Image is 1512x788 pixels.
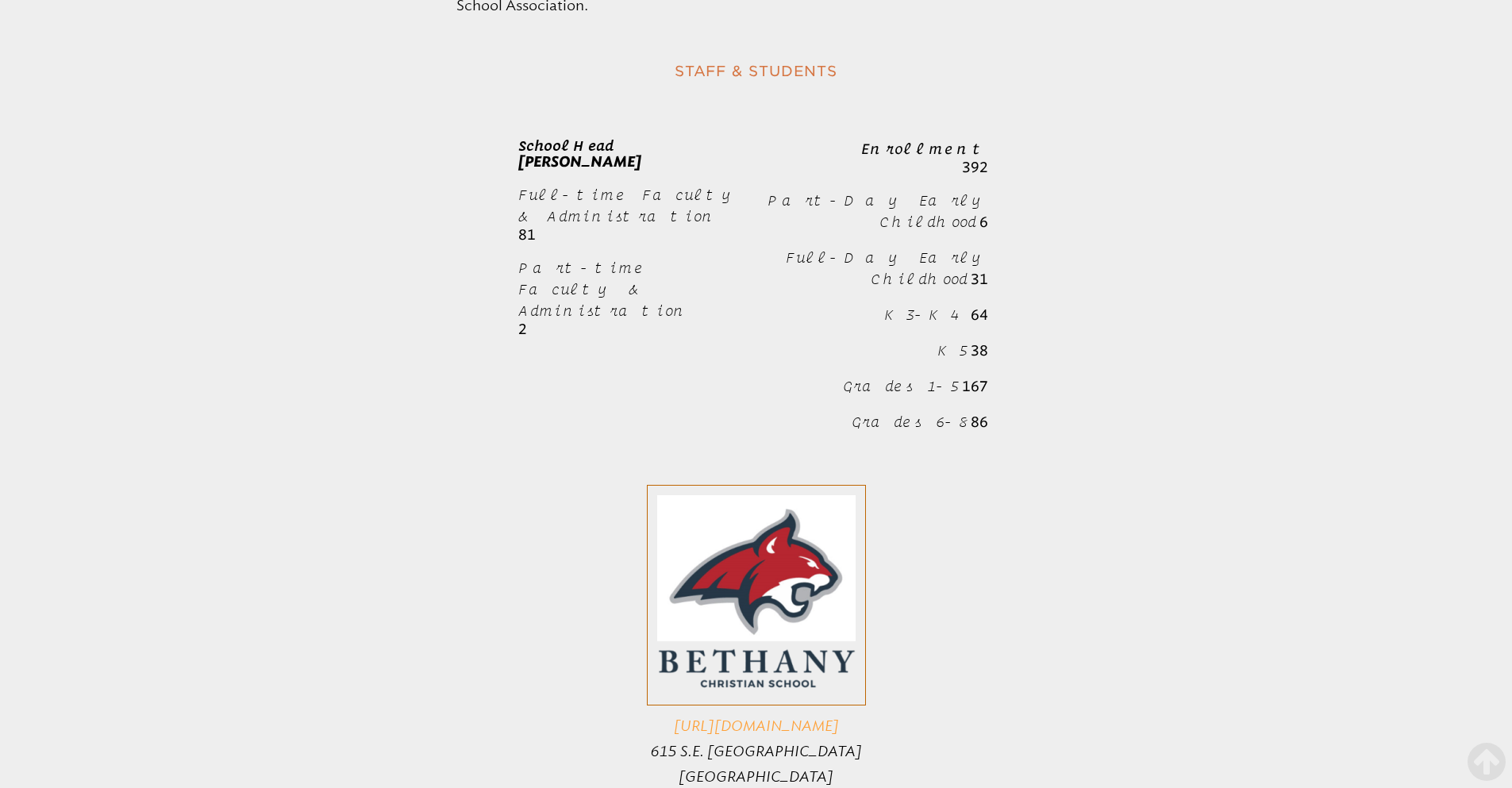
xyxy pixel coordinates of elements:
b: 64 [971,306,988,324]
b: 81 [518,226,536,244]
span: [PERSON_NAME] [518,153,641,171]
b: Enrollment [861,140,988,157]
img: Logo_Bobcat_(1)_250_252.png [647,485,866,705]
span: K5 [937,342,968,359]
span: School Head [518,137,616,154]
span: K3-K4 [884,306,968,323]
b: 86 [971,413,988,431]
b: 167 [962,378,988,395]
b: 6 [979,213,988,231]
b: 31 [971,271,988,288]
span: Full-Day Early Childhood [786,249,988,287]
span: 392 [962,159,988,176]
span: Grades 1-5 [843,378,959,394]
span: Full-time Faculty & Administration [518,186,738,225]
span: Part-time Faculty & Administration [518,259,689,319]
b: 38 [971,342,988,359]
b: 2 [518,321,527,338]
span: Part-Day Early Childhood [768,192,988,230]
span: Grades 6-8 [852,413,968,430]
h2: Staff & Students [417,56,1096,86]
a: [URL][DOMAIN_NAME] [674,717,839,735]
